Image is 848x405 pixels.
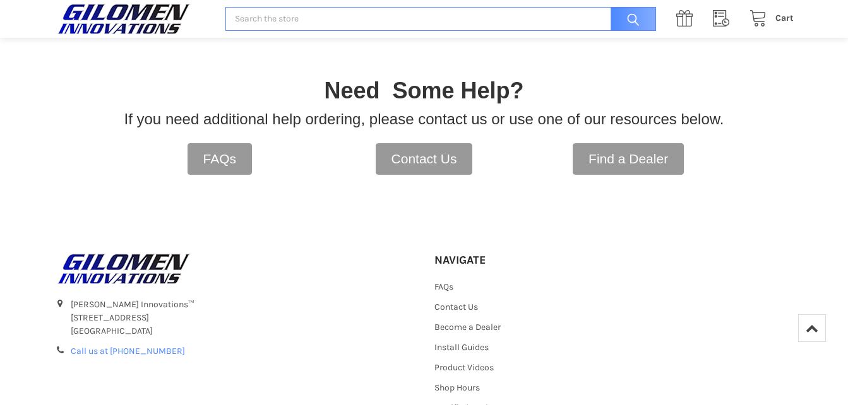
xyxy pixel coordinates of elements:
[54,3,193,35] img: GILOMEN INNOVATIONS
[434,342,489,353] a: Install Guides
[71,298,414,337] address: [PERSON_NAME] Innovations™ [STREET_ADDRESS] [GEOGRAPHIC_DATA]
[434,362,494,373] a: Product Videos
[54,253,414,285] a: GILOMEN INNOVATIONS
[324,74,523,108] p: Need Some Help?
[775,13,794,23] span: Cart
[573,143,684,175] a: Find a Dealer
[71,346,185,356] a: Call us at [PHONE_NUMBER]
[54,253,193,285] img: GILOMEN INNOVATIONS
[225,7,655,32] input: Search the store
[188,143,253,175] a: FAQs
[743,11,794,26] a: Cart
[124,108,724,131] p: If you need additional help ordering, please contact us or use one of our resources below.
[434,281,453,292] a: FAQs
[54,3,212,35] a: GILOMEN INNOVATIONS
[434,253,540,267] h5: Navigate
[604,7,656,32] input: Search
[434,322,501,332] a: Become a Dealer
[376,143,473,175] a: Contact Us
[434,382,480,393] a: Shop Hours
[434,302,478,312] a: Contact Us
